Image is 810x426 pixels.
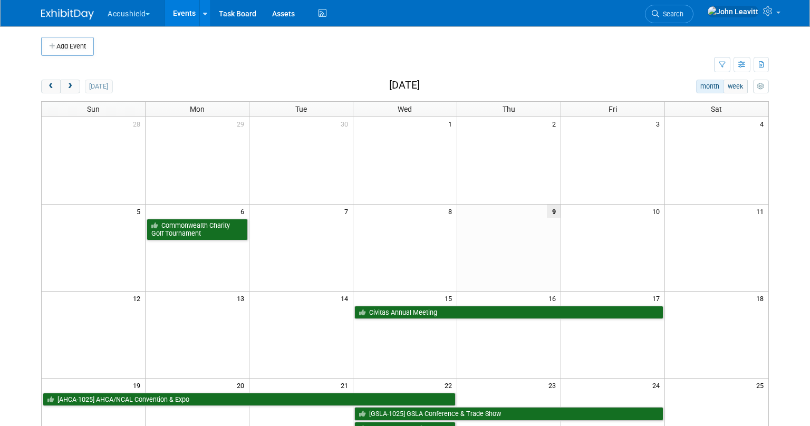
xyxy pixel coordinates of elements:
span: 13 [236,292,249,305]
span: 17 [651,292,664,305]
span: 25 [755,379,768,392]
span: Thu [503,105,515,113]
h2: [DATE] [389,80,420,91]
span: 24 [651,379,664,392]
button: myCustomButton [753,80,769,93]
span: 2 [551,117,561,130]
span: 19 [132,379,145,392]
button: next [60,80,80,93]
span: 1 [447,117,457,130]
span: 11 [755,205,768,218]
span: 3 [655,117,664,130]
button: month [696,80,724,93]
span: Fri [609,105,617,113]
span: 30 [340,117,353,130]
span: 18 [755,292,768,305]
span: 9 [547,205,561,218]
button: prev [41,80,61,93]
img: ExhibitDay [41,9,94,20]
span: 4 [759,117,768,130]
a: [GSLA-1025] GSLA Conference & Trade Show [354,407,663,421]
span: Tue [295,105,307,113]
span: Mon [190,105,205,113]
span: Sun [87,105,100,113]
span: 29 [236,117,249,130]
span: 21 [340,379,353,392]
span: 23 [547,379,561,392]
span: 8 [447,205,457,218]
span: 12 [132,292,145,305]
span: 15 [443,292,457,305]
button: [DATE] [85,80,113,93]
img: John Leavitt [707,6,759,17]
a: [AHCA-1025] AHCA/NCAL Convention & Expo [43,393,456,406]
span: 10 [651,205,664,218]
span: 16 [547,292,561,305]
span: Search [659,10,683,18]
span: 14 [340,292,353,305]
button: Add Event [41,37,94,56]
span: 5 [136,205,145,218]
span: 6 [239,205,249,218]
a: Civitas Annual Meeting [354,306,663,319]
span: 20 [236,379,249,392]
span: 28 [132,117,145,130]
span: 22 [443,379,457,392]
span: Wed [398,105,412,113]
i: Personalize Calendar [757,83,764,90]
a: Commonwealth Charity Golf Tournament [147,219,248,240]
span: Sat [711,105,722,113]
span: 7 [343,205,353,218]
button: week [724,80,748,93]
a: Search [645,5,693,23]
